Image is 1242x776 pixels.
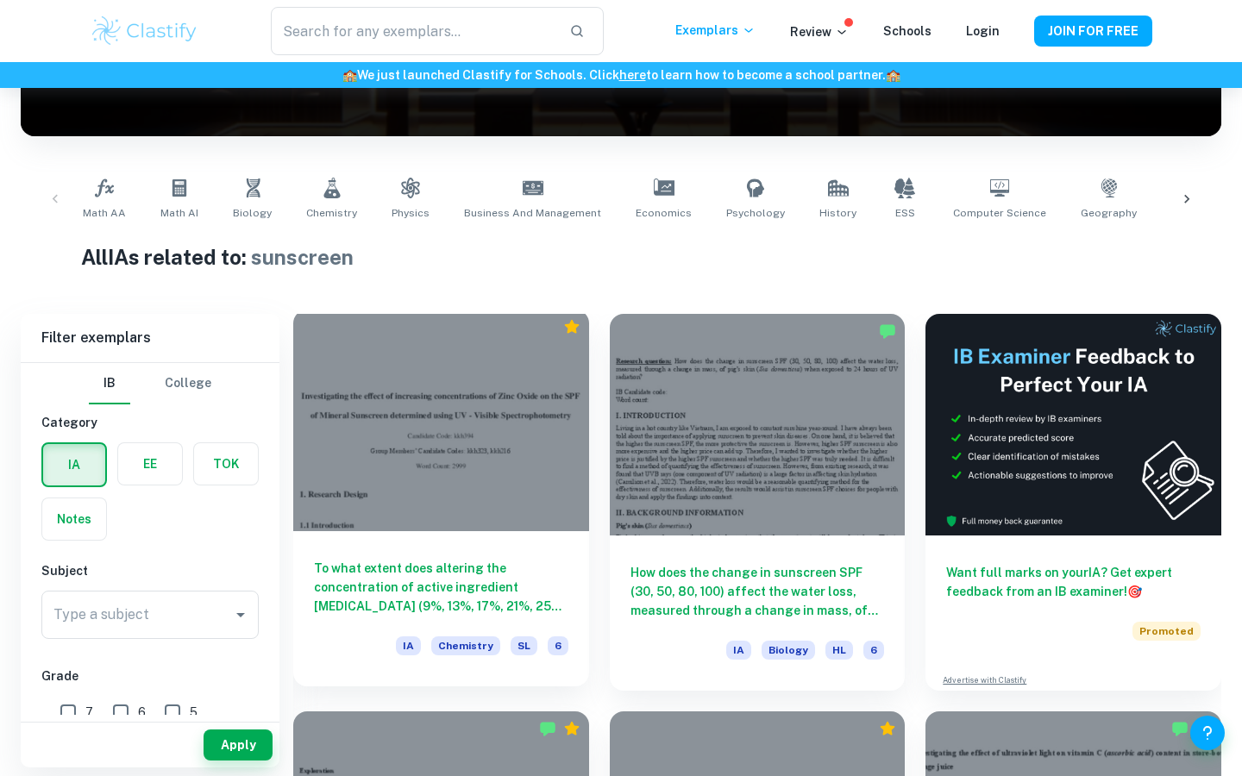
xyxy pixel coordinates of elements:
[610,314,906,691] a: How does the change in sunscreen SPF (30, 50, 80, 100) affect the water loss, measured through a ...
[85,703,93,722] span: 7
[563,720,580,737] div: Premium
[233,205,272,221] span: Biology
[879,322,896,340] img: Marked
[762,641,815,660] span: Biology
[879,720,896,737] div: Premium
[966,24,1000,38] a: Login
[431,636,500,655] span: Chemistry
[194,443,258,485] button: TOK
[1190,716,1225,750] button: Help and Feedback
[943,674,1026,686] a: Advertise with Clastify
[190,703,198,722] span: 5
[953,205,1046,221] span: Computer Science
[946,563,1201,601] h6: Want full marks on your IA ? Get expert feedback from an IB examiner!
[138,703,146,722] span: 6
[726,205,785,221] span: Psychology
[726,641,751,660] span: IA
[1081,205,1137,221] span: Geography
[886,68,900,82] span: 🏫
[464,205,601,221] span: Business and Management
[539,720,556,737] img: Marked
[251,245,354,269] span: sunscreen
[1132,622,1201,641] span: Promoted
[42,498,106,540] button: Notes
[825,641,853,660] span: HL
[204,729,273,760] button: Apply
[342,68,357,82] span: 🏫
[819,205,856,221] span: History
[89,363,130,404] button: IB
[925,314,1221,535] img: Thumbnail
[883,24,931,38] a: Schools
[3,66,1239,84] h6: We just launched Clastify for Schools. Click to learn how to become a school partner.
[675,21,756,40] p: Exemplars
[306,205,357,221] span: Chemistry
[83,205,126,221] span: Math AA
[563,318,580,335] div: Premium
[90,14,199,48] img: Clastify logo
[89,363,211,404] div: Filter type choice
[619,68,646,82] a: here
[1171,720,1189,737] img: Marked
[863,641,884,660] span: 6
[396,636,421,655] span: IA
[392,205,430,221] span: Physics
[895,205,915,221] span: ESS
[1127,585,1142,598] span: 🎯
[229,603,253,627] button: Open
[41,413,259,432] h6: Category
[925,314,1221,691] a: Want full marks on yourIA? Get expert feedback from an IB examiner!PromotedAdvertise with Clastify
[41,666,259,685] h6: Grade
[790,22,849,41] p: Review
[511,636,537,655] span: SL
[81,241,1162,272] h1: All IAs related to:
[165,363,211,404] button: College
[41,561,259,580] h6: Subject
[160,205,198,221] span: Math AI
[21,314,279,362] h6: Filter exemplars
[314,559,568,616] h6: To what extent does altering the concentration of active ingredient [MEDICAL_DATA] (9%, 13%, 17%,...
[271,7,555,55] input: Search for any exemplars...
[548,636,568,655] span: 6
[118,443,182,485] button: EE
[43,444,105,485] button: IA
[293,314,589,691] a: To what extent does altering the concentration of active ingredient [MEDICAL_DATA] (9%, 13%, 17%,...
[630,563,885,620] h6: How does the change in sunscreen SPF (30, 50, 80, 100) affect the water loss, measured through a ...
[1034,16,1152,47] button: JOIN FOR FREE
[636,205,692,221] span: Economics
